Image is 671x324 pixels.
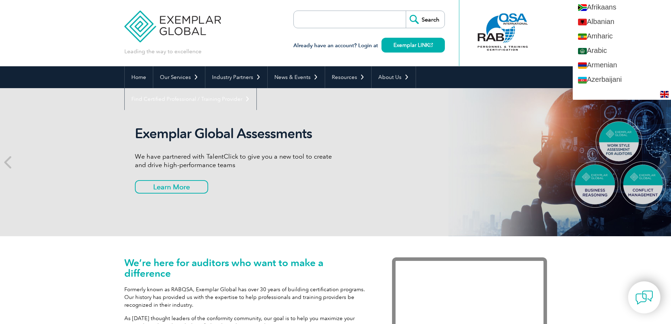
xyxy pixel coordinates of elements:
[573,87,671,102] a: Basque
[578,77,587,84] img: az
[406,11,445,28] input: Search
[124,286,371,309] p: Formerly known as RABQSA, Exemplar Global has over 30 years of building certification programs. O...
[578,48,587,55] img: ar
[578,4,587,11] img: af
[124,48,201,55] p: Leading the way to excellence
[429,43,433,47] img: open_square.png
[573,29,671,43] a: Amharic
[135,180,208,194] a: Learn More
[135,126,336,142] h2: Exemplar Global Assessments
[293,41,445,50] h3: Already have an account? Login at
[124,257,371,279] h1: We’re here for auditors who want to make a difference
[573,72,671,87] a: Azerbaijani
[325,66,371,88] a: Resources
[381,38,445,53] a: Exemplar LINK
[268,66,325,88] a: News & Events
[635,289,653,306] img: contact-chat.png
[153,66,205,88] a: Our Services
[578,62,587,69] img: hy
[660,91,669,98] img: en
[578,19,587,25] img: sq
[372,66,416,88] a: About Us
[573,43,671,58] a: Arabic
[135,152,336,169] p: We have partnered with TalentClick to give you a new tool to create and drive high-performance teams
[573,58,671,72] a: Armenian
[205,66,267,88] a: Industry Partners
[573,14,671,29] a: Albanian
[125,66,153,88] a: Home
[578,33,587,40] img: am
[125,88,256,110] a: Find Certified Professional / Training Provider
